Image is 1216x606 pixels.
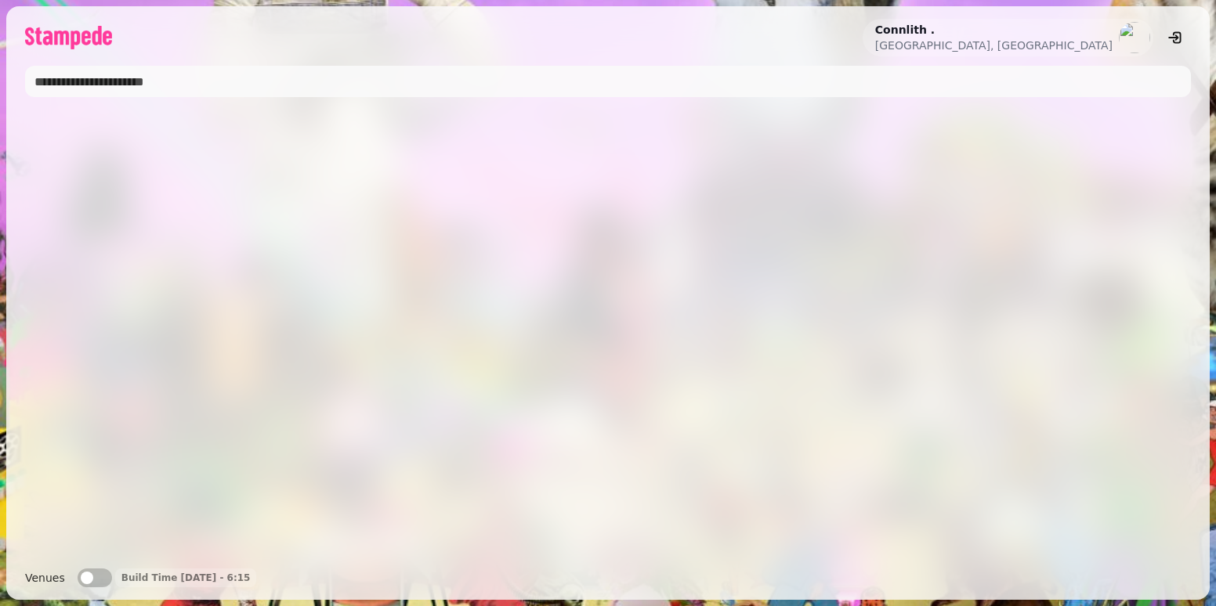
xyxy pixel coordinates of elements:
p: [GEOGRAPHIC_DATA], [GEOGRAPHIC_DATA] [875,38,1113,53]
label: Venues [25,568,65,587]
img: logo [25,26,112,49]
h2: Connlith . [875,22,1113,38]
p: Build Time [DATE] - 6:15 [121,572,251,584]
img: aHR0cHM6Ly93d3cuZ3JhdmF0YXIuY29tL2F2YXRhci82YzViYTI0NjM5MjlmNDVjYTJmMjcxYjZmOTdkZTNhOD9zPTE1MCZkP... [1119,22,1150,53]
button: logout [1160,22,1191,53]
